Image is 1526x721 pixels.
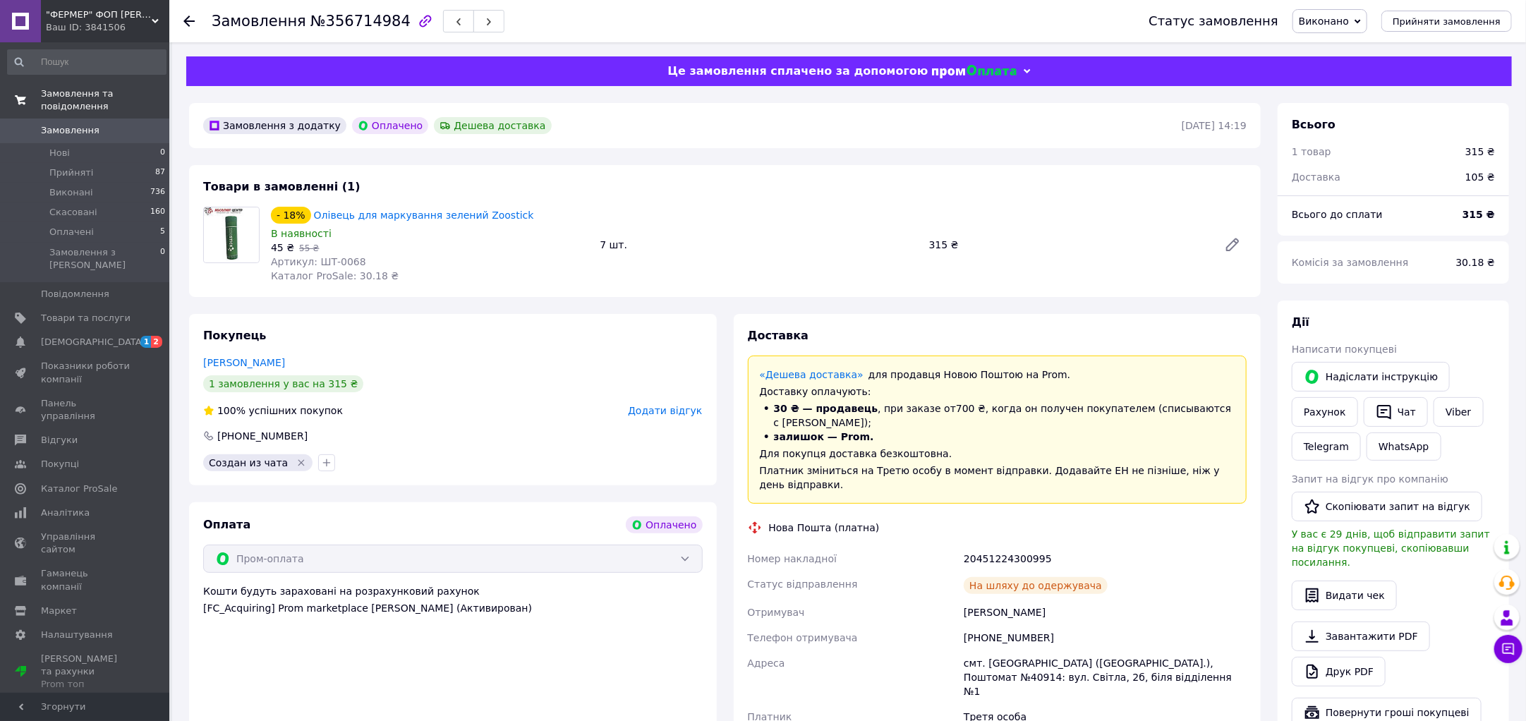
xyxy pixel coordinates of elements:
[1292,315,1309,329] span: Дії
[1292,622,1430,651] a: Завантажити PDF
[49,186,93,199] span: Виконані
[961,546,1249,571] div: 20451224300995
[203,180,361,193] span: Товари в замовленні (1)
[216,429,309,443] div: [PHONE_NUMBER]
[932,65,1017,78] img: evopay logo
[628,405,702,416] span: Додати відгук
[41,483,117,495] span: Каталог ProSale
[150,186,165,199] span: 736
[7,49,166,75] input: Пошук
[1364,397,1428,427] button: Чат
[160,147,165,159] span: 0
[1465,145,1495,159] div: 315 ₴
[203,117,346,134] div: Замовлення з додатку
[1292,146,1331,157] span: 1 товар
[160,226,165,238] span: 5
[1299,16,1349,27] span: Виконано
[203,518,250,531] span: Оплата
[204,207,259,262] img: Олівець для маркування зелений Zoostick
[49,147,70,159] span: Нові
[961,650,1249,704] div: смт. [GEOGRAPHIC_DATA] ([GEOGRAPHIC_DATA].), Поштомат №40914: вул. Світла, 2б, біля відділення №1
[760,368,1235,382] div: для продавця Новою Поштою на Prom.
[760,401,1235,430] li: , при заказе от 700 ₴ , когда он получен покупателем (списываются с [PERSON_NAME]);
[1292,209,1383,220] span: Всього до сплати
[961,600,1249,625] div: [PERSON_NAME]
[1367,432,1441,461] a: WhatsApp
[155,166,165,179] span: 87
[41,531,131,556] span: Управління сайтом
[626,516,702,533] div: Оплачено
[203,357,285,368] a: [PERSON_NAME]
[667,64,928,78] span: Це замовлення сплачено за допомогою
[1292,344,1397,355] span: Написати покупцеві
[1292,432,1361,461] a: Telegram
[1393,16,1501,27] span: Прийняти замовлення
[41,360,131,385] span: Показники роботи компанії
[49,206,97,219] span: Скасовані
[299,243,319,253] span: 55 ₴
[1292,657,1386,686] a: Друк PDF
[160,246,165,272] span: 0
[46,21,169,34] div: Ваш ID: 3841506
[1182,120,1247,131] time: [DATE] 14:19
[1292,362,1450,392] button: Надіслати інструкцію
[41,507,90,519] span: Аналітика
[271,228,332,239] span: В наявності
[41,629,113,641] span: Налаштування
[1149,14,1278,28] div: Статус замовлення
[203,375,363,392] div: 1 замовлення у вас на 315 ₴
[760,369,864,380] a: «Дешева доставка»
[271,242,294,253] span: 45 ₴
[765,521,883,535] div: Нова Пошта (платна)
[1456,257,1495,268] span: 30.18 ₴
[41,288,109,301] span: Повідомлення
[760,447,1235,461] div: Для покупця доставка безкоштовна.
[49,246,160,272] span: Замовлення з [PERSON_NAME]
[41,397,131,423] span: Панель управління
[1292,492,1482,521] button: Скопіювати запит на відгук
[1292,171,1340,183] span: Доставка
[271,207,311,224] div: - 18%
[1218,231,1247,259] a: Редагувати
[1292,581,1397,610] button: Видати чек
[748,578,858,590] span: Статус відправлення
[41,87,169,113] span: Замовлення та повідомлення
[434,117,551,134] div: Дешева доставка
[203,329,267,342] span: Покупець
[924,235,1213,255] div: 315 ₴
[209,457,288,468] span: Создан из чата
[203,404,343,418] div: успішних покупок
[203,601,703,615] div: [FC_Acquiring] Prom marketplace [PERSON_NAME] (Активирован)
[1463,209,1495,220] b: 315 ₴
[41,336,145,349] span: [DEMOGRAPHIC_DATA]
[352,117,428,134] div: Оплачено
[1434,397,1483,427] a: Viber
[1292,257,1409,268] span: Комісія за замовлення
[212,13,306,30] span: Замовлення
[1381,11,1512,32] button: Прийняти замовлення
[46,8,152,21] span: "ФЕРМЕР" ФОП КУДРИК АНАСТАСІЯ ВІТАЛІЇВНА
[151,336,162,348] span: 2
[203,584,703,615] div: Кошти будуть зараховані на розрахунковий рахунок
[271,256,366,267] span: Артикул: ШТ-0068
[271,270,399,281] span: Каталог ProSale: 30.18 ₴
[41,678,131,691] div: Prom топ
[49,166,93,179] span: Прийняті
[150,206,165,219] span: 160
[41,458,79,471] span: Покупці
[217,405,246,416] span: 100%
[140,336,152,348] span: 1
[748,607,805,618] span: Отримувач
[1292,397,1358,427] button: Рахунок
[1494,635,1522,663] button: Чат з покупцем
[1292,528,1490,568] span: У вас є 29 днів, щоб відправити запит на відгук покупцеві, скопіювавши посилання.
[183,14,195,28] div: Повернутися назад
[1292,118,1336,131] span: Всього
[314,210,534,221] a: Олівець для маркування зелений Zoostick
[1457,162,1503,193] div: 105 ₴
[49,226,94,238] span: Оплачені
[41,312,131,325] span: Товари та послуги
[748,329,809,342] span: Доставка
[41,605,77,617] span: Маркет
[748,632,858,643] span: Телефон отримувача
